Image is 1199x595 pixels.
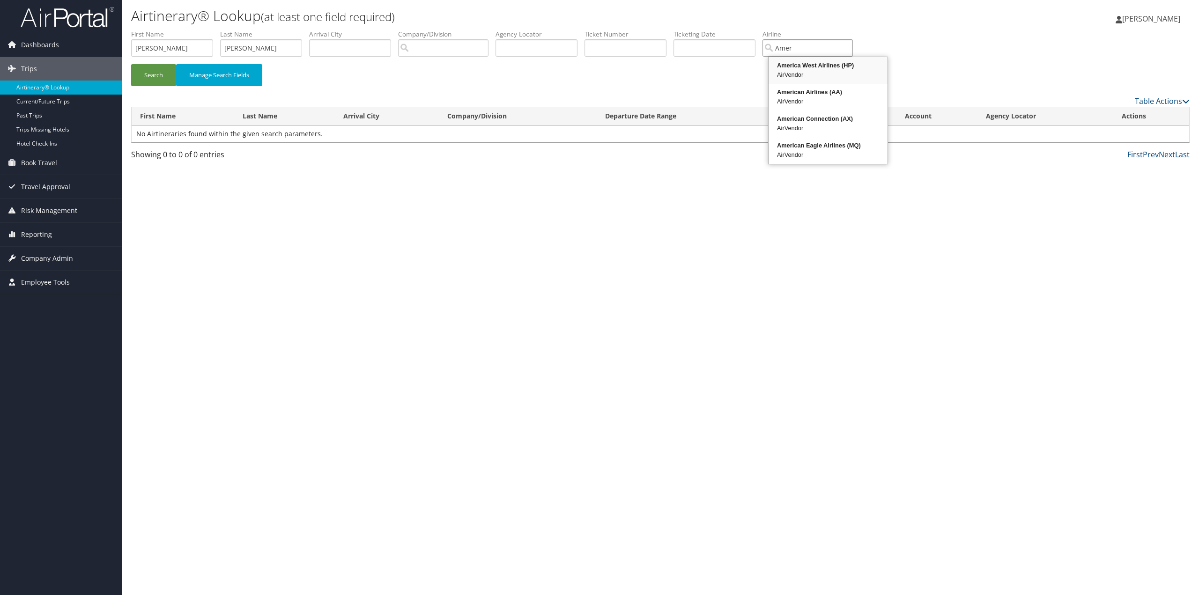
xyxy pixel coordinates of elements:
a: Last [1175,149,1190,160]
div: American Eagle Airlines (MQ) [770,141,886,150]
div: Showing 0 to 0 of 0 entries [131,149,385,165]
span: Company Admin [21,247,73,270]
div: AirVendor [770,124,886,133]
th: Last Name: activate to sort column ascending [234,107,335,125]
label: Agency Locator [496,29,585,39]
label: First Name [131,29,220,39]
td: No Airtineraries found within the given search parameters. [132,125,1189,142]
th: First Name: activate to sort column ascending [132,107,234,125]
button: Manage Search Fields [176,64,262,86]
th: Actions [1113,107,1189,125]
span: Book Travel [21,151,57,175]
span: Reporting [21,223,52,246]
div: American Connection (AX) [770,114,886,124]
h1: Airtinerary® Lookup [131,6,837,26]
span: Dashboards [21,33,59,57]
th: Account: activate to sort column ascending [896,107,977,125]
label: Ticket Number [585,29,674,39]
small: (at least one field required) [261,9,395,24]
a: Table Actions [1135,96,1190,106]
label: Ticketing Date [674,29,762,39]
div: AirVendor [770,150,886,160]
label: Company/Division [398,29,496,39]
div: America West Airlines (HP) [770,61,886,70]
span: Travel Approval [21,175,70,198]
label: Last Name [220,29,309,39]
span: [PERSON_NAME] [1122,14,1180,24]
th: Agency Locator: activate to sort column ascending [977,107,1113,125]
span: Trips [21,57,37,81]
a: First [1127,149,1143,160]
button: Search [131,64,176,86]
a: [PERSON_NAME] [1116,5,1190,33]
a: Prev [1143,149,1159,160]
label: Arrival City [309,29,398,39]
img: airportal-logo.png [21,6,114,28]
th: Company/Division [439,107,596,125]
span: Employee Tools [21,271,70,294]
th: Departure Date Range: activate to sort column ascending [597,107,785,125]
div: AirVendor [770,70,886,80]
span: Risk Management [21,199,77,222]
a: Next [1159,149,1175,160]
div: American Airlines (AA) [770,88,886,97]
label: Airline [762,29,860,39]
div: AirVendor [770,97,886,106]
th: Arrival City: activate to sort column ascending [335,107,439,125]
